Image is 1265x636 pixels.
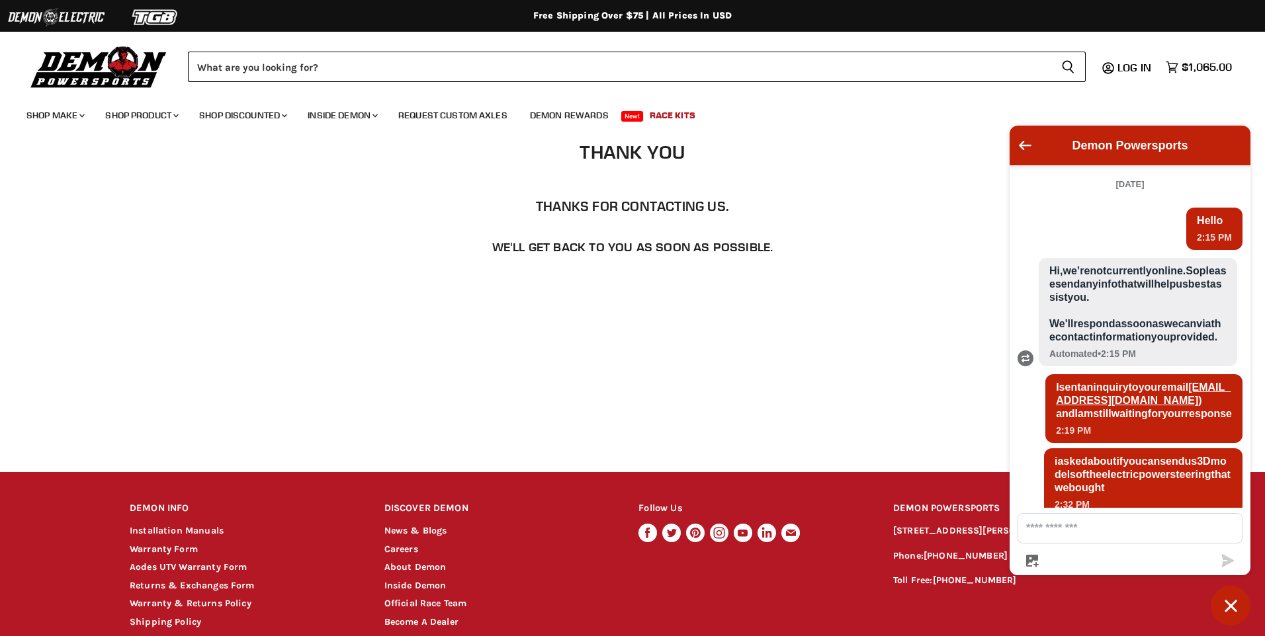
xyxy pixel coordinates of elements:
h2: DEMON INFO [130,493,359,524]
h2: DISCOVER DEMON [384,493,614,524]
p: Phone: [893,549,1135,564]
a: Careers [384,543,418,555]
a: $1,065.00 [1159,58,1239,77]
a: About Demon [384,561,447,573]
a: [PHONE_NUMBER] [924,550,1008,561]
a: Official Race Team [384,598,467,609]
a: Shop Discounted [189,102,295,129]
inbox-online-store-chat: Shopify online store chat [1006,126,1254,625]
button: Search [1051,52,1086,82]
span: Thanks for contacting us. [536,198,729,214]
span: $1,065.00 [1182,61,1232,73]
p: [STREET_ADDRESS][PERSON_NAME] [893,524,1135,539]
a: Inside Demon [298,102,386,129]
a: Shipping Policy [130,616,201,627]
img: Demon Electric Logo 2 [7,5,106,30]
form: Product [188,52,1086,82]
a: Shop Make [17,102,93,129]
a: Warranty & Returns Policy [130,598,251,609]
input: Search [188,52,1051,82]
a: Shop Product [95,102,187,129]
a: Log in [1112,61,1159,73]
a: Inside Demon [384,580,447,591]
a: News & Blogs [384,525,447,536]
h2: DEMON POWERSPORTS [893,493,1135,524]
ul: Main menu [17,97,1229,129]
span: We'll get back to you as soon as possible. [492,239,773,255]
a: [PHONE_NUMBER] [933,575,1017,586]
a: Demon Rewards [520,102,619,129]
span: New! [621,111,644,122]
a: Request Custom Axles [388,102,517,129]
a: Warranty Form [130,543,198,555]
h2: Follow Us [638,493,868,524]
a: Aodes UTV Warranty Form [130,561,247,573]
img: TGB Logo 2 [106,5,205,30]
a: Installation Manuals [130,525,224,536]
div: Free Shipping Over $75 | All Prices In USD [103,10,1162,22]
p: Toll Free: [893,573,1135,588]
h1: Thank You [434,141,831,163]
img: Demon Powersports [26,43,171,90]
a: Become A Dealer [384,616,458,627]
a: Returns & Exchanges Form [130,580,255,591]
a: Race Kits [640,102,705,129]
span: Log in [1117,61,1151,74]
